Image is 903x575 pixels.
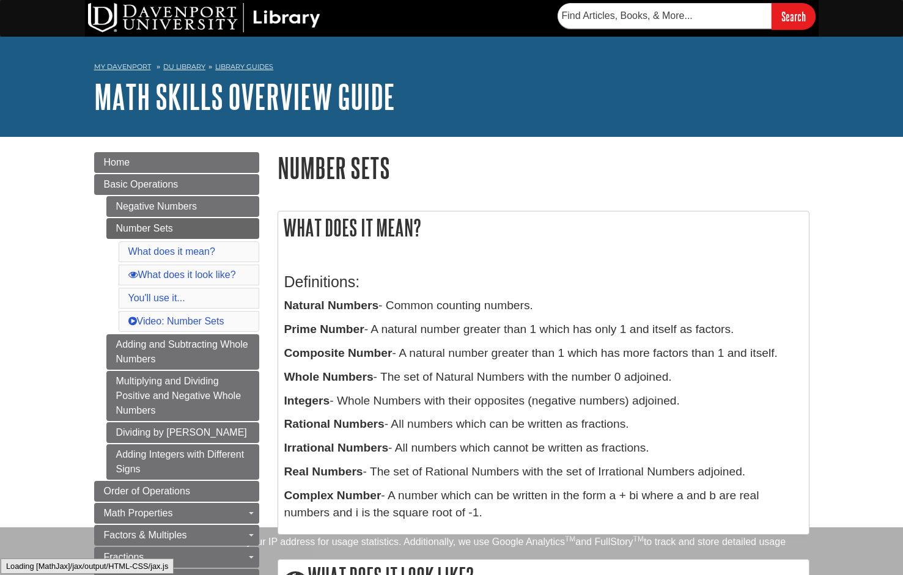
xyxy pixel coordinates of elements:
[772,3,816,29] input: Search
[278,152,809,183] h1: Number Sets
[284,370,374,383] b: Whole Numbers
[94,78,395,115] a: Math Skills Overview Guide
[284,394,330,407] b: Integers
[284,345,803,362] p: - A natural number greater than 1 which has more factors than 1 and itself.
[94,547,259,568] a: Fractions
[284,439,803,457] p: - All numbers which cannot be written as fractions.
[128,246,215,257] a: What does it mean?
[94,59,809,78] nav: breadcrumb
[106,422,259,443] a: Dividing by [PERSON_NAME]
[284,416,803,433] p: - All numbers which can be written as fractions.
[284,489,381,502] b: Complex Number
[94,481,259,502] a: Order of Operations
[284,463,803,481] p: - The set of Rational Numbers with the set of Irrational Numbers adjoined.
[284,273,803,291] h3: Definitions:
[88,3,320,32] img: DU Library
[94,174,259,195] a: Basic Operations
[106,334,259,370] a: Adding and Subtracting Whole Numbers
[284,392,803,410] p: - Whole Numbers with their opposites (negative numbers) adjoined.
[284,299,379,312] b: Natural Numbers
[215,62,273,71] a: Library Guides
[284,487,803,522] p: - A number which can be written in the form a + bi where a and b are real numbers and i is the sq...
[278,211,809,244] h2: What does it mean?
[284,441,389,454] b: Irrational Numbers
[104,157,130,167] span: Home
[128,269,236,280] a: What does it look like?
[106,196,259,217] a: Negative Numbers
[106,371,259,421] a: Multiplying and Dividing Positive and Negative Whole Numbers
[94,152,259,173] a: Home
[104,552,144,562] span: Fractions
[284,323,364,335] b: Prime Number
[558,3,772,29] input: Find Articles, Books, & More...
[106,218,259,239] a: Number Sets
[94,503,259,524] a: Math Properties
[128,293,185,303] a: You'll use it...
[284,297,803,315] p: - Common counting numbers.
[94,525,259,546] a: Factors & Multiples
[284,368,803,386] p: - The set of Natural Numbers with the number 0 adjoined.
[104,179,179,189] span: Basic Operations
[128,316,224,326] a: Video: Number Sets
[1,559,174,574] div: Loading [MathJax]/jax/output/HTML-CSS/jax.js
[94,62,151,72] a: My Davenport
[284,346,393,359] b: Composite Number
[284,465,363,478] b: Real Numbers
[163,62,205,71] a: DU Library
[104,508,173,518] span: Math Properties
[106,444,259,480] a: Adding Integers with Different Signs
[284,417,385,430] b: Rational Numbers
[558,3,816,29] form: Searches DU Library's articles, books, and more
[104,530,187,540] span: Factors & Multiples
[104,486,190,496] span: Order of Operations
[284,321,803,339] p: - A natural number greater than 1 which has only 1 and itself as factors.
